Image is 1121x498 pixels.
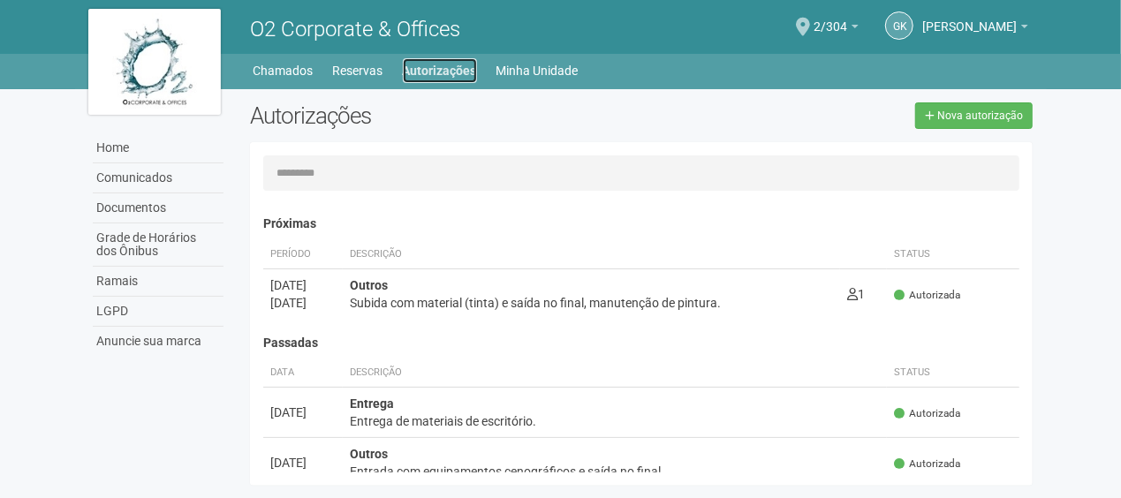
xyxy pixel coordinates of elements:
strong: Entrega [350,396,394,411]
th: Status [887,240,1019,269]
span: 2/304 [814,3,847,34]
img: logo.jpg [88,9,221,115]
a: Autorizações [403,58,477,83]
div: Entrega de materiais de escritório. [350,412,881,430]
a: Ramais [93,267,223,297]
a: Nova autorização [915,102,1033,129]
span: Autorizada [894,456,960,472]
h4: Próximas [263,217,1020,230]
h2: Autorizações [250,102,628,129]
span: Autorizada [894,288,960,303]
div: [DATE] [270,404,336,421]
a: Home [93,133,223,163]
th: Status [887,358,1019,388]
a: Documentos [93,193,223,223]
a: Grade de Horários dos Ônibus [93,223,223,267]
a: Minha Unidade [496,58,579,83]
strong: Outros [350,447,388,461]
th: Descrição [343,358,888,388]
th: Data [263,358,343,388]
span: Gleice Kelly [922,3,1017,34]
a: [PERSON_NAME] [922,22,1028,36]
h4: Passadas [263,336,1020,350]
a: Reservas [333,58,383,83]
div: [DATE] [270,294,336,312]
strong: Outros [350,278,388,292]
span: Autorizada [894,406,960,421]
span: 1 [847,287,865,301]
a: 2/304 [814,22,859,36]
span: Nova autorização [937,109,1023,122]
a: Anuncie sua marca [93,327,223,356]
a: LGPD [93,297,223,327]
th: Descrição [343,240,841,269]
span: O2 Corporate & Offices [250,17,460,41]
th: Período [263,240,343,269]
a: GK [885,11,913,40]
div: Subida com material (tinta) e saída no final, manutenção de pintura. [350,294,834,312]
a: Comunicados [93,163,223,193]
a: Chamados [254,58,314,83]
div: [DATE] [270,276,336,294]
div: Entrada com equipamentos cenográficos e saída no final. [350,463,881,480]
div: [DATE] [270,454,336,472]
